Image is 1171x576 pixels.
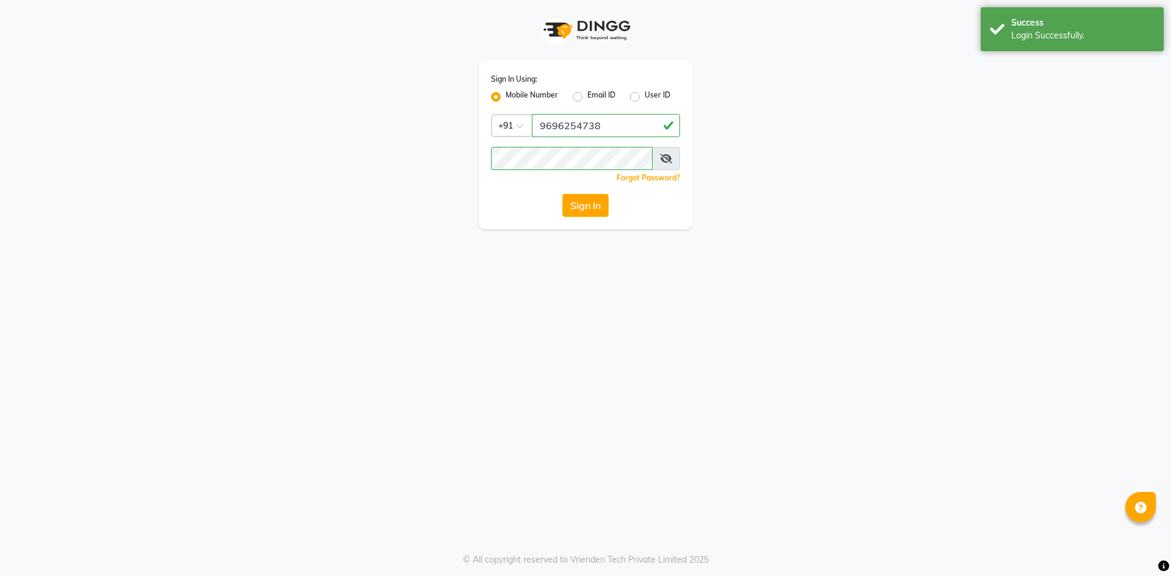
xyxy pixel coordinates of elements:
a: Forgot Password? [617,173,680,182]
input: Username [532,114,680,137]
div: Success [1011,16,1155,29]
label: User ID [645,90,670,104]
div: Login Successfully. [1011,29,1155,42]
iframe: chat widget [1120,527,1159,564]
button: Sign In [562,194,609,217]
label: Email ID [587,90,615,104]
img: logo1.svg [537,12,634,48]
input: Username [491,147,653,170]
label: Mobile Number [506,90,558,104]
label: Sign In Using: [491,74,537,85]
